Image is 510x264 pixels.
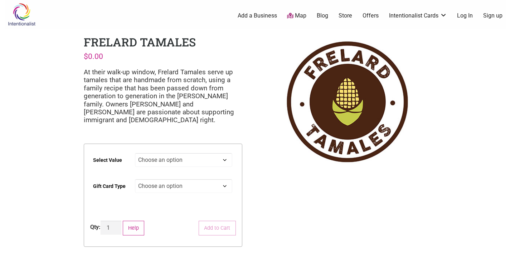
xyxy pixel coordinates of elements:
span: $ [84,52,88,61]
a: Log In [457,12,473,20]
img: Intentionalist [5,3,39,26]
a: Offers [363,12,379,20]
button: Add to Cart [199,221,236,235]
a: Sign up [483,12,502,20]
img: Frelard Tamales logo [268,34,426,169]
label: Gift Card Type [93,178,126,194]
a: Map [287,12,306,20]
p: At their walk-up window, Frelard Tamales serve up tamales that are handmade from scratch, using a... [84,68,242,124]
a: Store [339,12,352,20]
input: Product quantity [101,221,121,235]
a: Add a Business [238,12,277,20]
a: Blog [317,12,328,20]
div: Qty: [90,223,101,231]
a: Intentionalist Cards [389,12,447,20]
label: Select Value [93,152,122,168]
bdi: 0.00 [84,52,103,61]
h1: Frelard Tamales [84,34,196,50]
button: Help [123,221,145,235]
